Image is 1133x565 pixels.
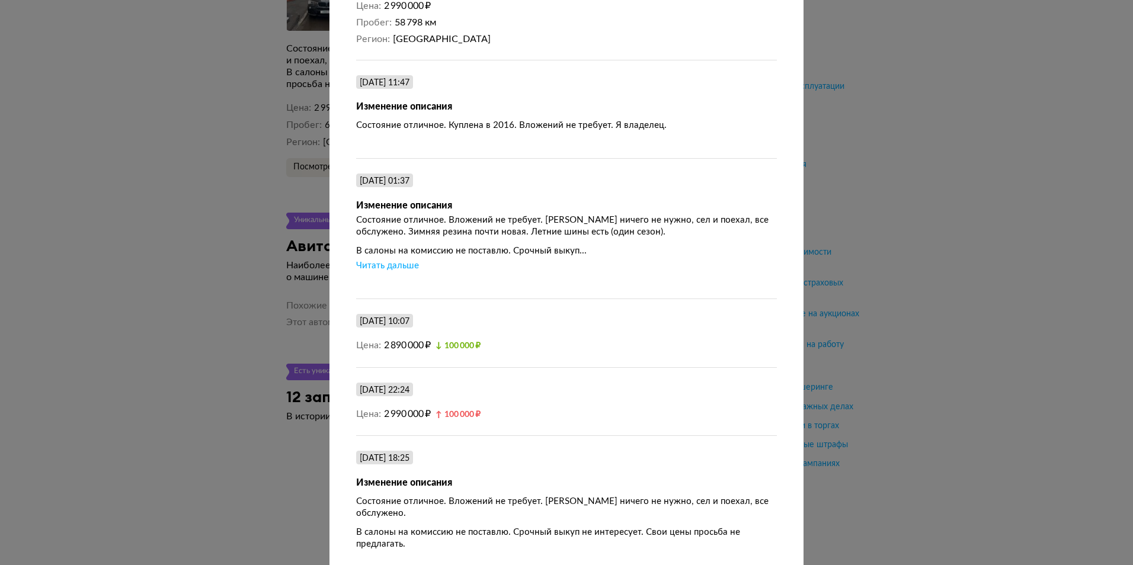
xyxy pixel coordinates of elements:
div: [DATE] 22:24 [360,385,409,396]
div: [DATE] 01:37 [360,176,409,187]
dt: Цена [356,408,381,421]
dt: Цена [356,339,381,352]
div: Читать дальше [356,260,419,272]
dd: 58 798 км [395,17,777,28]
div: Состояние отличное. Вложений не требует. [PERSON_NAME] ничего не нужно, сел и поехал, все обслужено. [356,496,777,519]
span: 2 990 000 ₽ [384,1,431,11]
dd: [GEOGRAPHIC_DATA] [393,33,777,45]
div: Изменение описания [356,477,777,489]
div: [DATE] 18:25 [360,453,409,464]
span: 100 000 ₽ [444,410,481,419]
span: 2 890 000 ₽ [384,341,431,350]
div: Состояние отличное. Куплена в 2016. Вложений не требует. Я владелец. [356,120,777,131]
span: 2 990 000 ₽ [384,409,431,419]
span: 100 000 ₽ [444,342,481,350]
div: Изменение описания [356,101,777,113]
dt: Пробег [356,17,392,28]
div: [DATE] 10:07 [360,316,409,327]
div: В салоны на комиссию не поставлю. Срочный выкуп... [356,245,777,257]
div: [DATE] 11:47 [360,78,409,88]
div: Изменение описания [356,200,777,211]
div: Состояние отличное. Вложений не требует. [PERSON_NAME] ничего не нужно, сел и поехал, все обслуже... [356,214,777,238]
div: ↑ [436,410,481,419]
div: ↓ [436,342,481,350]
div: В салоны на комиссию не поставлю. Срочный выкуп не интересует. Свои цены просьба не предлагать. [356,527,777,550]
dt: Регион [356,33,390,45]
